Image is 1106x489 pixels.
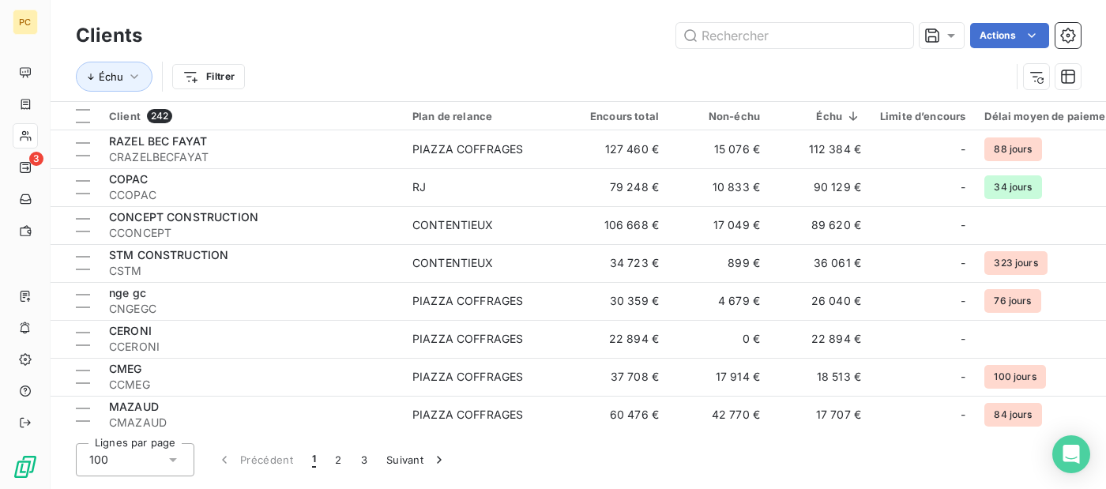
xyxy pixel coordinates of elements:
[567,168,668,206] td: 79 248 €
[961,179,965,195] span: -
[109,415,393,431] span: CMAZAUD
[109,134,207,148] span: RAZEL BEC FAYAT
[970,23,1049,48] button: Actions
[13,9,38,35] div: PC
[567,282,668,320] td: 30 359 €
[412,110,558,122] div: Plan de relance
[668,282,769,320] td: 4 679 €
[412,407,523,423] div: PIAZZA COFFRAGES
[109,248,228,261] span: STM CONSTRUCTION
[109,225,393,241] span: CCONCEPT
[769,358,871,396] td: 18 513 €
[109,362,142,375] span: CMEG
[961,331,965,347] span: -
[668,320,769,358] td: 0 €
[668,358,769,396] td: 17 914 €
[109,377,393,393] span: CCMEG
[29,152,43,166] span: 3
[961,293,965,309] span: -
[109,210,258,224] span: CONCEPT CONSTRUCTION
[984,289,1040,313] span: 76 jours
[303,443,325,476] button: 1
[769,206,871,244] td: 89 620 €
[984,251,1047,275] span: 323 jours
[567,244,668,282] td: 34 723 €
[109,263,393,279] span: CSTM
[567,130,668,168] td: 127 460 €
[567,206,668,244] td: 106 668 €
[412,293,523,309] div: PIAZZA COFFRAGES
[567,396,668,434] td: 60 476 €
[769,320,871,358] td: 22 894 €
[412,255,494,271] div: CONTENTIEUX
[147,109,172,123] span: 242
[567,358,668,396] td: 37 708 €
[172,64,245,89] button: Filtrer
[668,206,769,244] td: 17 049 €
[961,217,965,233] span: -
[668,130,769,168] td: 15 076 €
[109,110,141,122] span: Client
[412,331,523,347] div: PIAZZA COFFRAGES
[676,23,913,48] input: Rechercher
[109,187,393,203] span: CCOPAC
[99,70,123,83] span: Échu
[76,62,152,92] button: Échu
[412,217,494,233] div: CONTENTIEUX
[89,452,108,468] span: 100
[377,443,457,476] button: Suivant
[678,110,760,122] div: Non-échu
[961,255,965,271] span: -
[779,110,861,122] div: Échu
[668,396,769,434] td: 42 770 €
[769,396,871,434] td: 17 707 €
[312,452,316,468] span: 1
[984,175,1041,199] span: 34 jours
[961,407,965,423] span: -
[109,301,393,317] span: CNGEGC
[352,443,377,476] button: 3
[577,110,659,122] div: Encours total
[109,149,393,165] span: CRAZELBECFAYAT
[769,168,871,206] td: 90 129 €
[412,369,523,385] div: PIAZZA COFFRAGES
[567,320,668,358] td: 22 894 €
[412,141,523,157] div: PIAZZA COFFRAGES
[1052,435,1090,473] div: Open Intercom Messenger
[207,443,303,476] button: Précédent
[769,244,871,282] td: 36 061 €
[880,110,965,122] div: Limite d’encours
[109,400,159,413] span: MAZAUD
[984,137,1041,161] span: 88 jours
[109,172,148,186] span: COPAC
[109,339,393,355] span: CCERONI
[961,369,965,385] span: -
[769,130,871,168] td: 112 384 €
[961,141,965,157] span: -
[769,282,871,320] td: 26 040 €
[76,21,142,50] h3: Clients
[984,403,1041,427] span: 84 jours
[13,454,38,480] img: Logo LeanPay
[668,244,769,282] td: 899 €
[668,168,769,206] td: 10 833 €
[325,443,351,476] button: 2
[109,286,146,299] span: nge gc
[109,324,152,337] span: CERONI
[412,179,426,195] div: RJ
[984,365,1045,389] span: 100 jours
